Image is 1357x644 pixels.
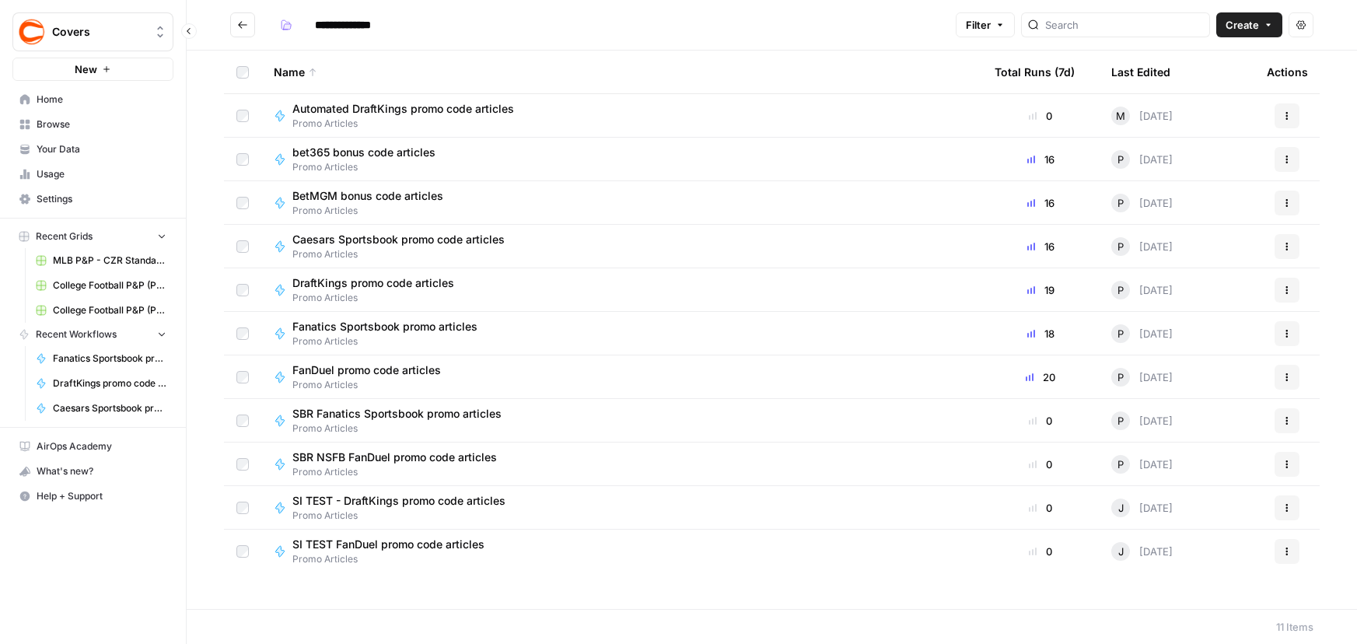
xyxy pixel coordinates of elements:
a: Caesars Sportsbook promo code articlesPromo Articles [274,232,970,261]
span: P [1117,413,1124,429]
span: Promo Articles [292,291,467,305]
button: Filter [956,12,1015,37]
button: Recent Grids [12,225,173,248]
span: P [1117,282,1124,298]
a: MLB P&P - CZR Standard (Production) Grid [29,248,173,273]
span: P [1117,457,1124,472]
span: M [1116,108,1125,124]
div: 0 [995,500,1086,516]
span: Settings [37,192,166,206]
input: Search [1045,17,1203,33]
span: Recent Grids [36,229,93,243]
div: [DATE] [1111,194,1173,212]
span: P [1117,152,1124,167]
div: [DATE] [1111,542,1173,561]
div: 0 [995,413,1086,429]
div: What's new? [13,460,173,483]
a: College Football P&P (Production) Grid (1) [29,273,173,298]
span: P [1117,239,1124,254]
span: Covers [52,24,146,40]
div: Actions [1267,51,1308,93]
span: Your Data [37,142,166,156]
span: SBR Fanatics Sportsbook promo articles [292,406,502,422]
span: MLB P&P - CZR Standard (Production) Grid [53,254,166,268]
div: [DATE] [1111,368,1173,387]
button: Create [1216,12,1282,37]
a: Settings [12,187,173,212]
div: Last Edited [1111,51,1170,93]
a: Fanatics Sportsbook promo articlesPromo Articles [274,319,970,348]
div: 0 [995,108,1086,124]
a: Home [12,87,173,112]
span: P [1117,326,1124,341]
span: Create [1226,17,1259,33]
a: DraftKings promo code articles [29,371,173,396]
div: [DATE] [1111,107,1173,125]
div: [DATE] [1111,499,1173,517]
span: P [1117,369,1124,385]
span: Filter [966,17,991,33]
div: 16 [995,195,1086,211]
a: DraftKings promo code articlesPromo Articles [274,275,970,305]
button: Help + Support [12,484,173,509]
span: Promo Articles [292,378,453,392]
span: SBR NSFB FanDuel promo code articles [292,450,497,465]
div: 16 [995,239,1086,254]
span: Fanatics Sportsbook promo articles [292,319,477,334]
span: Promo Articles [292,422,514,436]
span: Usage [37,167,166,181]
button: New [12,58,173,81]
div: 19 [995,282,1086,298]
span: Promo Articles [292,247,517,261]
span: Promo Articles [292,160,448,174]
a: bet365 bonus code articlesPromo Articles [274,145,970,174]
a: SBR NSFB FanDuel promo code articlesPromo Articles [274,450,970,479]
span: Promo Articles [292,334,490,348]
div: 0 [995,457,1086,472]
button: What's new? [12,459,173,484]
a: Your Data [12,137,173,162]
span: New [75,61,97,77]
button: Workspace: Covers [12,12,173,51]
span: Fanatics Sportsbook promo articles [53,352,166,366]
img: Covers Logo [18,18,46,46]
a: SI TEST FanDuel promo code articlesPromo Articles [274,537,970,566]
div: [DATE] [1111,150,1173,169]
div: 18 [995,326,1086,341]
div: 0 [995,544,1086,559]
a: SBR Fanatics Sportsbook promo articlesPromo Articles [274,406,970,436]
span: Automated DraftKings promo code articles [292,101,514,117]
div: [DATE] [1111,237,1173,256]
span: Promo Articles [292,509,518,523]
div: [DATE] [1111,455,1173,474]
a: BetMGM bonus code articlesPromo Articles [274,188,970,218]
span: Help + Support [37,489,166,503]
span: AirOps Academy [37,439,166,453]
span: Caesars Sportsbook promo code articles [53,401,166,415]
span: J [1118,500,1124,516]
div: [DATE] [1111,411,1173,430]
a: College Football P&P (Production) Grid (2) [29,298,173,323]
span: Promo Articles [292,552,497,566]
span: J [1118,544,1124,559]
span: Home [37,93,166,107]
span: Promo Articles [292,465,509,479]
span: Promo Articles [292,204,456,218]
a: Usage [12,162,173,187]
span: DraftKings promo code articles [292,275,454,291]
span: Browse [37,117,166,131]
span: SI TEST FanDuel promo code articles [292,537,484,552]
span: College Football P&P (Production) Grid (1) [53,278,166,292]
span: College Football P&P (Production) Grid (2) [53,303,166,317]
a: FanDuel promo code articlesPromo Articles [274,362,970,392]
div: [DATE] [1111,281,1173,299]
a: AirOps Academy [12,434,173,459]
div: Name [274,51,970,93]
a: Browse [12,112,173,137]
span: SI TEST - DraftKings promo code articles [292,493,505,509]
span: Caesars Sportsbook promo code articles [292,232,505,247]
a: Automated DraftKings promo code articlesPromo Articles [274,101,970,131]
span: BetMGM bonus code articles [292,188,443,204]
div: 11 Items [1276,619,1313,635]
span: DraftKings promo code articles [53,376,166,390]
